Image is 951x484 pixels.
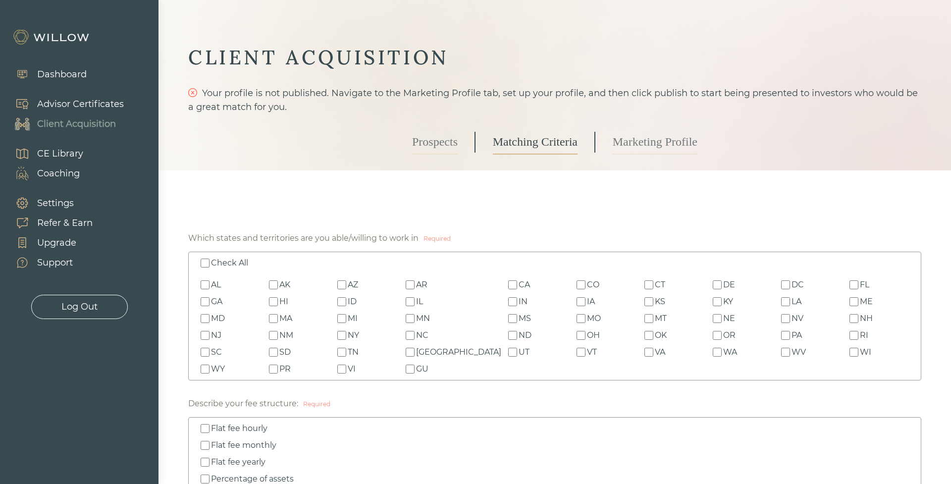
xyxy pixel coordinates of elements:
input: IL [406,297,415,306]
div: Client Acquisition [37,117,116,131]
input: IA [577,297,585,306]
input: AK [269,280,278,289]
div: VA [655,346,665,358]
div: Upgrade [37,236,76,250]
input: VA [644,348,653,357]
input: TN [337,348,346,357]
input: WI [849,348,858,357]
input: UT [508,348,517,357]
input: MT [644,314,653,323]
div: WI [860,346,871,358]
div: CLIENT ACQUISITION [188,45,921,70]
input: MO [577,314,585,323]
div: GA [211,296,222,308]
div: MI [348,313,358,324]
input: MD [201,314,210,323]
input: AZ [337,280,346,289]
a: Upgrade [5,233,93,253]
input: Flat fee yearly [201,458,210,467]
input: MS [508,314,517,323]
input: LA [781,297,790,306]
div: IA [587,296,595,308]
div: RI [860,329,868,341]
input: SC [201,348,210,357]
input: NM [269,331,278,340]
input: SD [269,348,278,357]
div: CA [519,279,530,291]
div: NJ [211,329,221,341]
div: HI [279,296,288,308]
div: TN [348,346,359,358]
div: Required [423,234,451,243]
div: MN [416,313,430,324]
div: MT [655,313,667,324]
input: DE [713,280,722,289]
input: MI [337,314,346,323]
div: PR [279,363,291,375]
input: VT [577,348,585,357]
input: CT [644,280,653,289]
a: Client Acquisition [5,114,124,134]
div: Log Out [61,300,98,314]
input: WA [713,348,722,357]
div: CE Library [37,147,83,161]
input: RI [849,331,858,340]
input: NE [713,314,722,323]
div: KY [723,296,733,308]
div: MO [587,313,601,324]
input: ME [849,297,858,306]
div: OK [655,329,667,341]
input: Check All [201,259,210,268]
a: Matching Criteria [493,130,578,155]
input: NH [849,314,858,323]
span: close-circle [188,88,197,97]
div: AZ [348,279,358,291]
div: ID [348,296,357,308]
a: Advisor Certificates [5,94,124,114]
input: WV [781,348,790,357]
input: GU [406,365,415,374]
div: NY [348,329,359,341]
img: Willow [12,29,92,45]
input: ND [508,331,517,340]
div: WV [792,346,806,358]
div: ME [860,296,873,308]
input: CA [508,280,517,289]
input: DC [781,280,790,289]
div: DE [723,279,735,291]
input: WY [201,365,210,374]
input: PA [781,331,790,340]
a: Prospects [412,130,458,155]
div: [GEOGRAPHIC_DATA] [416,346,501,358]
input: HI [269,297,278,306]
div: Required [303,400,330,409]
div: Flat fee yearly [211,456,265,468]
div: MA [279,313,292,324]
div: NE [723,313,735,324]
input: KY [713,297,722,306]
input: VI [337,365,346,374]
div: Describe your fee structure: [188,398,298,410]
div: FL [860,279,869,291]
div: Refer & Earn [37,216,93,230]
input: AL [201,280,210,289]
div: AK [279,279,290,291]
div: Which states and territories are you able/willing to work in [188,232,419,244]
div: Your profile is not published. Navigate to the Marketing Profile tab, set up your profile, and th... [188,86,921,114]
input: NV [781,314,790,323]
a: Marketing Profile [613,130,697,155]
div: DC [792,279,804,291]
input: IN [508,297,517,306]
input: OH [577,331,585,340]
input: GA [201,297,210,306]
div: CT [655,279,665,291]
div: PA [792,329,802,341]
input: [GEOGRAPHIC_DATA] [406,348,415,357]
div: KS [655,296,665,308]
div: SC [211,346,222,358]
div: NM [279,329,293,341]
div: SD [279,346,291,358]
div: Check All [211,257,248,269]
div: MD [211,313,225,324]
input: ID [337,297,346,306]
